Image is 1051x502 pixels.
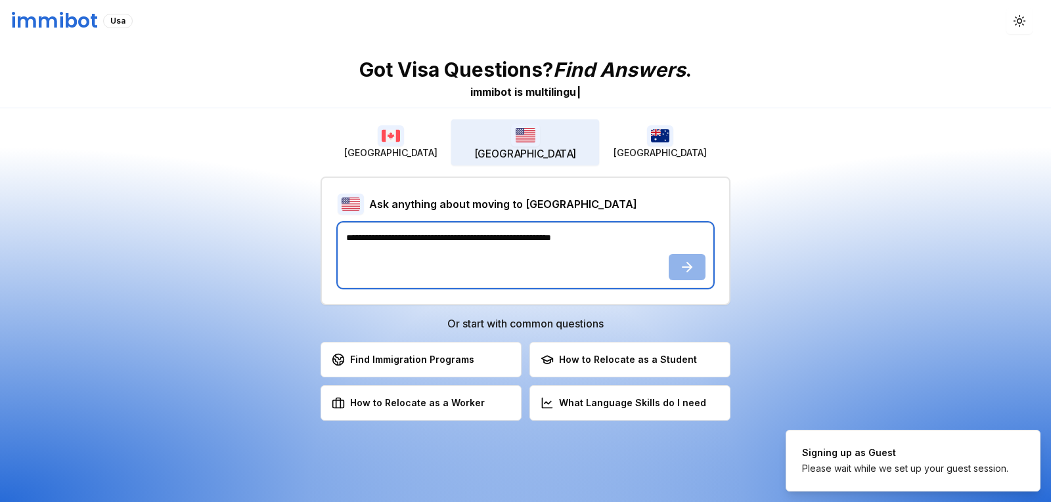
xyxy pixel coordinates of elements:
div: Signing up as Guest [802,446,1008,459]
span: [GEOGRAPHIC_DATA] [614,146,707,159]
img: USA flag [338,194,364,215]
div: Please wait while we set up your guest session. [802,462,1008,475]
div: Usa [103,14,133,28]
span: Find Answers [553,58,686,81]
span: m u l t i l i n g u [525,85,576,98]
h1: immibot [11,9,98,33]
div: immibot is [470,84,523,100]
div: Find Immigration Programs [332,353,474,366]
span: | [577,85,581,98]
h2: Ask anything about moving to [GEOGRAPHIC_DATA] [369,196,637,212]
img: USA flag [511,123,540,146]
button: How to Relocate as a Student [529,342,730,377]
div: How to Relocate as a Student [541,353,697,366]
span: [GEOGRAPHIC_DATA] [474,147,577,161]
h3: Or start with common questions [321,316,730,331]
p: Got Visa Questions? . [359,58,692,81]
span: [GEOGRAPHIC_DATA] [344,146,437,159]
button: How to Relocate as a Worker [321,385,522,421]
button: Find Immigration Programs [321,342,522,377]
button: What Language Skills do I need [529,385,730,421]
div: What Language Skills do I need [541,396,706,409]
img: Canada flag [378,125,404,146]
img: Australia flag [647,125,673,146]
div: How to Relocate as a Worker [332,396,485,409]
